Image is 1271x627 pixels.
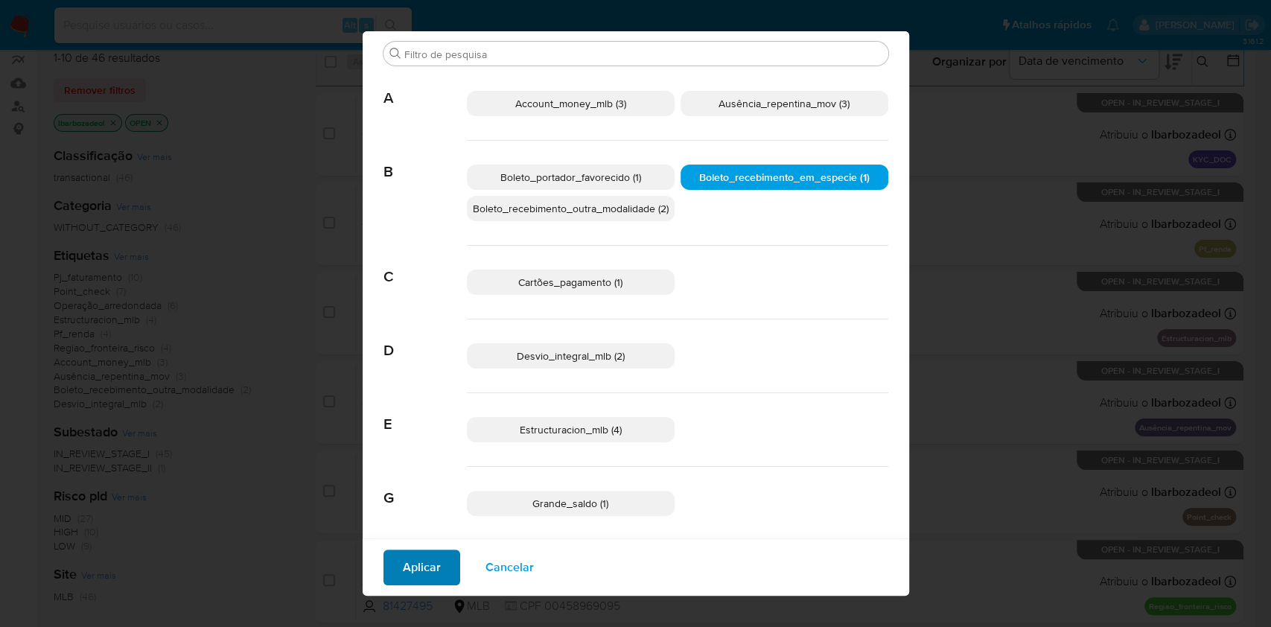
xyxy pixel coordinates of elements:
[383,467,467,507] span: G
[532,496,608,511] span: Grande_saldo (1)
[383,319,467,360] span: D
[383,550,460,585] button: Aplicar
[467,343,675,369] div: Desvio_integral_mlb (2)
[403,551,441,584] span: Aplicar
[466,550,553,585] button: Cancelar
[383,246,467,286] span: C
[485,551,534,584] span: Cancelar
[520,422,622,437] span: Estructuracion_mlb (4)
[467,196,675,221] div: Boleto_recebimento_outra_modalidade (2)
[515,96,626,111] span: Account_money_mlb (3)
[467,270,675,295] div: Cartões_pagamento (1)
[500,170,641,185] span: Boleto_portador_favorecido (1)
[383,67,467,107] span: A
[473,201,669,216] span: Boleto_recebimento_outra_modalidade (2)
[518,275,622,290] span: Cartões_pagamento (1)
[467,91,675,116] div: Account_money_mlb (3)
[719,96,850,111] span: Ausência_repentina_mov (3)
[467,165,675,190] div: Boleto_portador_favorecido (1)
[383,141,467,181] span: B
[681,91,888,116] div: Ausência_repentina_mov (3)
[467,417,675,442] div: Estructuracion_mlb (4)
[383,393,467,433] span: E
[404,48,882,61] input: Filtro de pesquisa
[517,348,625,363] span: Desvio_integral_mlb (2)
[389,48,401,60] button: Buscar
[699,170,870,185] span: Boleto_recebimento_em_especie (1)
[681,165,888,190] div: Boleto_recebimento_em_especie (1)
[467,491,675,516] div: Grande_saldo (1)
